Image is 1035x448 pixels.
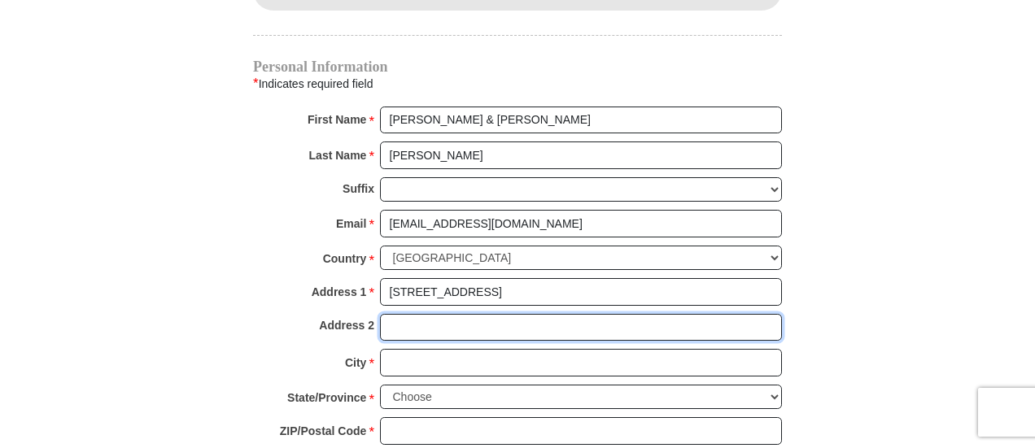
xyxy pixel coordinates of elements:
[336,212,366,235] strong: Email
[309,144,367,167] strong: Last Name
[343,177,374,200] strong: Suffix
[287,386,366,409] strong: State/Province
[312,281,367,303] strong: Address 1
[319,314,374,337] strong: Address 2
[308,108,366,131] strong: First Name
[345,351,366,374] strong: City
[280,420,367,442] strong: ZIP/Postal Code
[253,73,782,94] div: Indicates required field
[323,247,367,270] strong: Country
[253,60,782,73] h4: Personal Information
